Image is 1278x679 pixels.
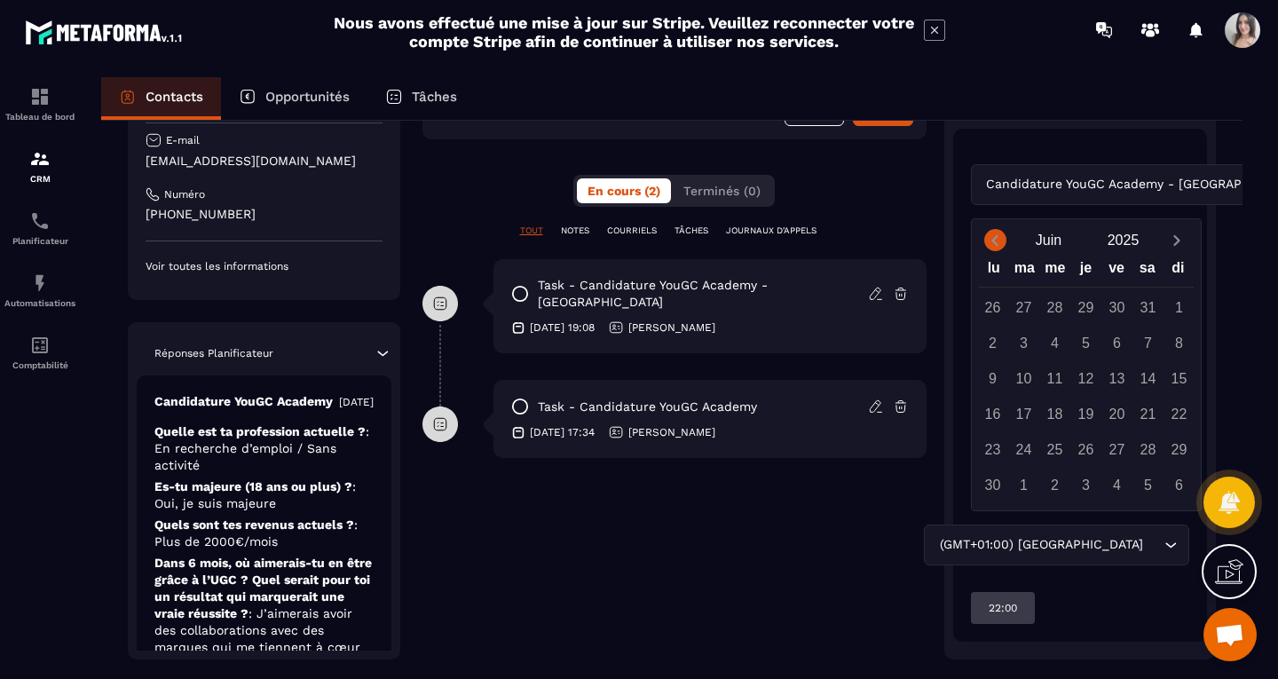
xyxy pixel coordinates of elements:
p: Quelle est ta profession actuelle ? [154,423,374,474]
p: Quels sont tes revenus actuels ? [154,517,374,550]
p: Réponses Planificateur [154,346,273,360]
div: 23 [977,434,1008,465]
div: 1 [1008,470,1039,501]
img: accountant [29,335,51,356]
p: Es-tu majeure (18 ans ou plus) ? [154,478,374,512]
a: Tâches [367,77,475,120]
p: 22:00 [989,601,1017,615]
a: accountantaccountantComptabilité [4,321,75,383]
p: CRM [4,174,75,184]
h2: Nous avons effectué une mise à jour sur Stripe. Veuillez reconnecter votre compte Stripe afin de ... [333,13,915,51]
div: 24 [1008,434,1039,465]
p: Tableau de bord [4,112,75,122]
span: Terminés (0) [683,184,761,198]
div: Search for option [924,525,1189,565]
p: Tâches [412,89,457,105]
p: [PERSON_NAME] [628,320,715,335]
div: 27 [1101,434,1132,465]
div: 26 [977,292,1008,323]
p: Automatisations [4,298,75,308]
div: lu [978,256,1009,287]
p: E-mail [166,133,200,147]
div: 4 [1101,470,1132,501]
span: En cours (2) [588,184,660,198]
p: Contacts [146,89,203,105]
p: NOTES [561,225,589,237]
div: 26 [1070,434,1101,465]
div: 21 [1132,399,1164,430]
div: me [1040,256,1071,287]
img: formation [29,86,51,107]
p: [DATE] [339,395,374,409]
a: formationformationCRM [4,135,75,197]
img: scheduler [29,210,51,232]
p: COURRIELS [607,225,657,237]
div: Calendar wrapper [979,256,1194,501]
button: Terminés (0) [673,178,771,203]
div: 22 [1164,399,1195,430]
div: 10 [1008,363,1039,394]
div: 28 [1132,434,1164,465]
div: Calendar days [979,292,1194,501]
div: 4 [1039,328,1070,359]
div: 1 [1164,292,1195,323]
p: [DATE] 19:08 [530,320,595,335]
div: 20 [1101,399,1132,430]
p: JOURNAUX D'APPELS [726,225,816,237]
span: (GMT+01:00) [GEOGRAPHIC_DATA] [935,535,1147,555]
button: Previous month [979,228,1012,252]
p: [EMAIL_ADDRESS][DOMAIN_NAME] [146,153,383,170]
button: En cours (2) [577,178,671,203]
div: di [1163,256,1194,287]
div: 30 [1101,292,1132,323]
a: Contacts [101,77,221,120]
div: 7 [1132,328,1164,359]
p: TÂCHES [674,225,708,237]
div: 30 [977,470,1008,501]
img: logo [25,16,185,48]
div: 2 [1039,470,1070,501]
img: automations [29,272,51,294]
div: 27 [1008,292,1039,323]
div: 18 [1039,399,1070,430]
p: [PERSON_NAME] [628,425,715,439]
div: 9 [977,363,1008,394]
div: 17 [1008,399,1039,430]
button: Next month [1161,228,1194,252]
div: 6 [1164,470,1195,501]
div: 29 [1070,292,1101,323]
p: Comptabilité [4,360,75,370]
p: [PHONE_NUMBER] [146,206,383,223]
div: 16 [977,399,1008,430]
a: schedulerschedulerPlanificateur [4,197,75,259]
a: automationsautomationsAutomatisations [4,259,75,321]
div: sa [1132,256,1163,287]
p: Opportunités [265,89,350,105]
div: 5 [1070,328,1101,359]
p: [DATE] 17:34 [530,425,595,439]
a: Ouvrir le chat [1203,608,1257,661]
div: ma [1009,256,1040,287]
div: 3 [1008,328,1039,359]
div: je [1070,256,1101,287]
p: Voir toutes les informations [146,259,383,273]
div: 5 [1132,470,1164,501]
input: Search for option [1147,535,1160,555]
div: 29 [1164,434,1195,465]
p: Planificateur [4,236,75,246]
div: 19 [1070,399,1101,430]
div: 3 [1070,470,1101,501]
p: TOUT [520,225,543,237]
button: Open years overlay [1086,225,1161,256]
a: Opportunités [221,77,367,120]
p: task - Candidature YouGC Academy [538,399,757,415]
div: 28 [1039,292,1070,323]
div: 12 [1070,363,1101,394]
p: Numéro [164,187,205,201]
div: 6 [1101,328,1132,359]
span: : En recherche d’emploi / Sans activité [154,424,369,472]
div: 25 [1039,434,1070,465]
img: formation [29,148,51,170]
div: 8 [1164,328,1195,359]
div: 31 [1132,292,1164,323]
